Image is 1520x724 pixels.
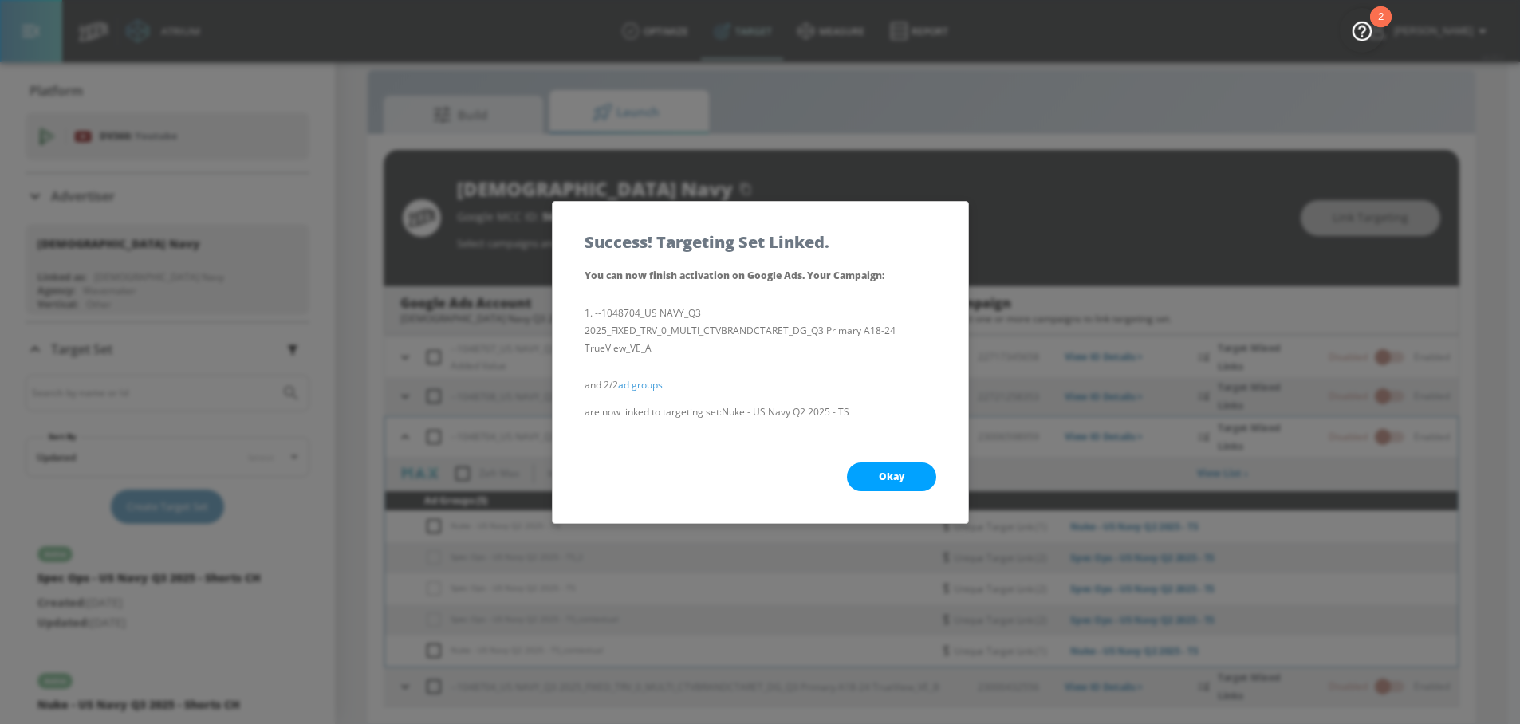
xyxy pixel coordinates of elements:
li: --1048704_US NAVY_Q3 2025_FIXED_TRV_0_MULTI_CTVBRANDCTARET_DG_Q3 Primary A18-24 TrueView_VE_A [585,305,936,357]
button: Open Resource Center, 2 new notifications [1340,8,1384,53]
button: Okay [847,462,936,491]
p: and 2/2 [585,376,936,394]
h5: Success! Targeting Set Linked. [585,234,829,250]
p: are now linked to targeting set: Nuke - US Navy Q2 2025 - TS [585,403,936,421]
span: Okay [879,470,904,483]
div: 2 [1378,17,1384,37]
a: ad groups [618,378,663,392]
p: You can now finish activation on Google Ads. Your Campaign : [585,266,936,285]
